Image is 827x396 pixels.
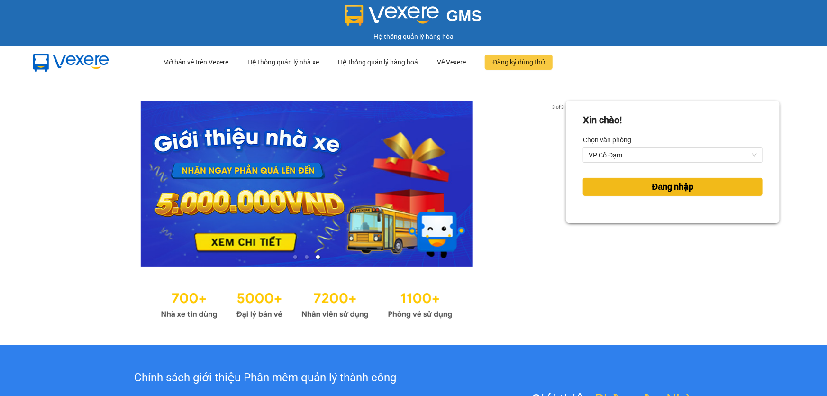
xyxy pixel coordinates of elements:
[583,113,622,128] div: Xin chào!
[247,47,319,77] div: Hệ thống quản lý nhà xe
[589,148,757,162] span: VP Cổ Đạm
[58,369,473,387] div: Chính sách giới thiệu Phần mềm quản lý thành công
[338,47,418,77] div: Hệ thống quản lý hàng hoá
[583,178,763,196] button: Đăng nhập
[161,285,453,322] img: Statistics.png
[553,101,566,267] button: next slide / item
[47,101,61,267] button: previous slide / item
[163,47,228,77] div: Mở bán vé trên Vexere
[305,255,309,259] li: slide item 2
[652,180,694,193] span: Đăng nhập
[2,31,825,42] div: Hệ thống quản lý hàng hóa
[437,47,466,77] div: Về Vexere
[345,5,439,26] img: logo 2
[24,46,118,78] img: mbUUG5Q.png
[446,7,482,25] span: GMS
[345,14,482,22] a: GMS
[549,101,566,113] p: 3 of 3
[583,132,631,147] label: Chọn văn phòng
[316,255,320,259] li: slide item 3
[485,55,553,70] button: Đăng ký dùng thử
[492,57,545,67] span: Đăng ký dùng thử
[293,255,297,259] li: slide item 1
